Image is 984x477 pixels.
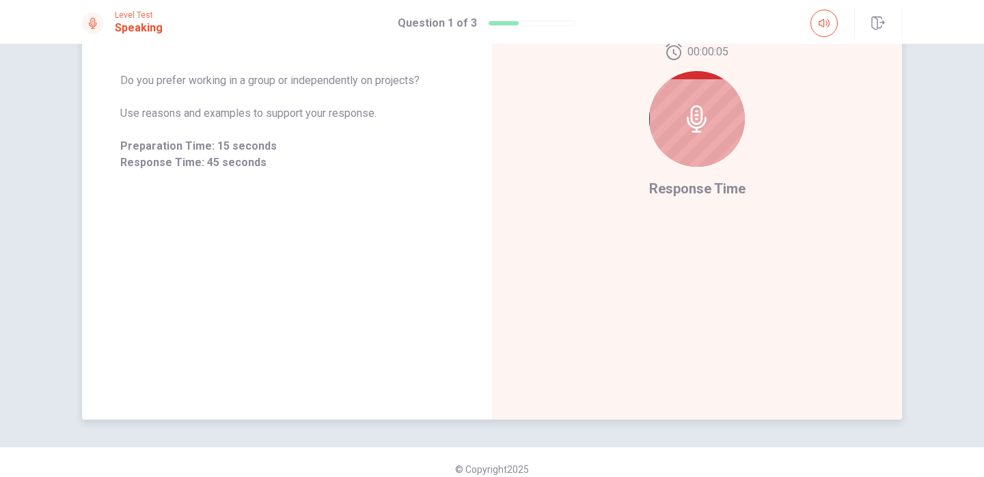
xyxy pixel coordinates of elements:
[120,138,454,154] span: Preparation Time: 15 seconds
[687,44,728,60] span: 00:00:05
[120,105,454,122] span: Use reasons and examples to support your response.
[120,72,454,89] span: Do you prefer working in a group or independently on projects?
[398,15,477,31] h1: Question 1 of 3
[649,180,746,197] span: Response Time
[120,154,454,171] span: Response Time: 45 seconds
[115,10,163,20] span: Level Test
[455,464,529,475] span: © Copyright 2025
[115,20,163,36] h1: Speaking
